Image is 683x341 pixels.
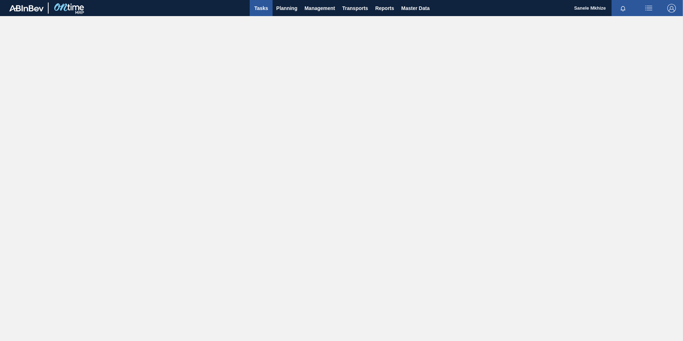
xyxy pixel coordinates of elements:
[253,4,269,13] span: Tasks
[612,3,634,13] button: Notifications
[667,4,676,13] img: Logout
[276,4,297,13] span: Planning
[342,4,368,13] span: Transports
[9,5,44,11] img: TNhmsLtSVTkK8tSr43FrP2fwEKptu5GPRR3wAAAABJRU5ErkJggg==
[644,4,653,13] img: userActions
[375,4,394,13] span: Reports
[304,4,335,13] span: Management
[401,4,429,13] span: Master Data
